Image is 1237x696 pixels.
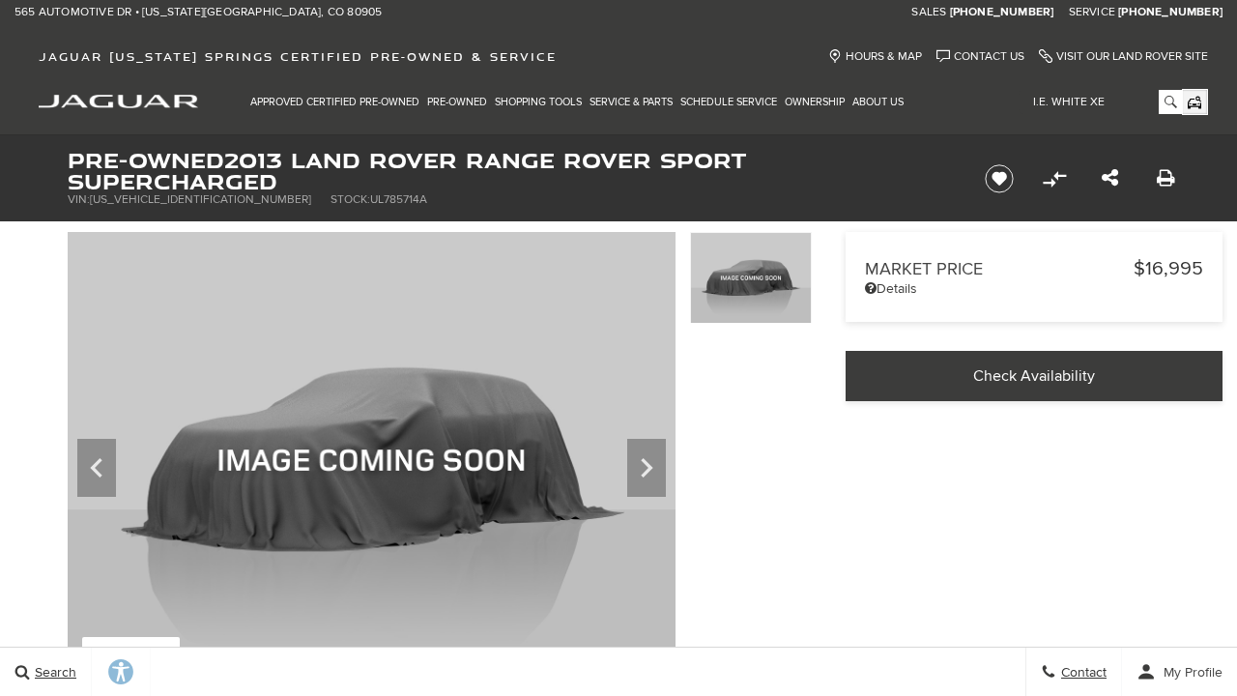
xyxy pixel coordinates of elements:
a: Check Availability [846,351,1223,401]
input: i.e. White XE [1019,90,1182,114]
a: Pre-Owned [423,85,491,119]
span: VIN: [68,192,90,207]
span: Contact [1056,664,1107,681]
a: jaguar [39,92,198,108]
a: Shopping Tools [491,85,586,119]
a: Jaguar [US_STATE] Springs Certified Pre-Owned & Service [29,49,566,64]
span: Market Price [865,259,1134,279]
a: 565 Automotive Dr • [US_STATE][GEOGRAPHIC_DATA], CO 80905 [14,5,382,20]
a: Print this Pre-Owned 2013 Land Rover Range Rover Sport Supercharged [1157,167,1175,190]
a: Market Price $16,995 [865,257,1203,280]
a: Share this Pre-Owned 2013 Land Rover Range Rover Sport Supercharged [1102,167,1118,190]
span: Search [30,664,76,681]
span: Stock: [331,192,370,207]
button: user-profile-menu [1122,648,1237,696]
img: Used 2013 White Land Rover Supercharged image 1 [68,232,676,688]
span: Check Availability [973,366,1095,386]
button: Save vehicle [978,163,1021,194]
a: Details [865,280,1203,297]
a: Approved Certified Pre-Owned [246,85,423,119]
span: [US_VEHICLE_IDENTIFICATION_NUMBER] [90,192,311,207]
a: [PHONE_NUMBER] [1118,5,1223,20]
span: $16,995 [1134,257,1203,280]
span: UL785714A [370,192,427,207]
button: Compare vehicle [1040,164,1069,193]
img: Jaguar [39,95,198,108]
span: My Profile [1156,664,1223,681]
a: Contact Us [936,49,1024,64]
div: (1) Photos [82,637,180,674]
a: Service & Parts [586,85,676,119]
a: About Us [849,85,907,119]
a: Visit Our Land Rover Site [1039,49,1208,64]
a: [PHONE_NUMBER] [950,5,1054,20]
strong: Pre-Owned [68,145,224,175]
span: Service [1069,5,1115,19]
span: Sales [911,5,946,19]
h1: 2013 Land Rover Range Rover Sport Supercharged [68,150,952,192]
nav: Main Navigation [246,85,907,119]
span: Jaguar [US_STATE] Springs Certified Pre-Owned & Service [39,49,557,64]
img: Used 2013 White Land Rover Supercharged image 1 [690,232,812,324]
a: Ownership [781,85,849,119]
a: Schedule Service [676,85,781,119]
a: Hours & Map [828,49,922,64]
